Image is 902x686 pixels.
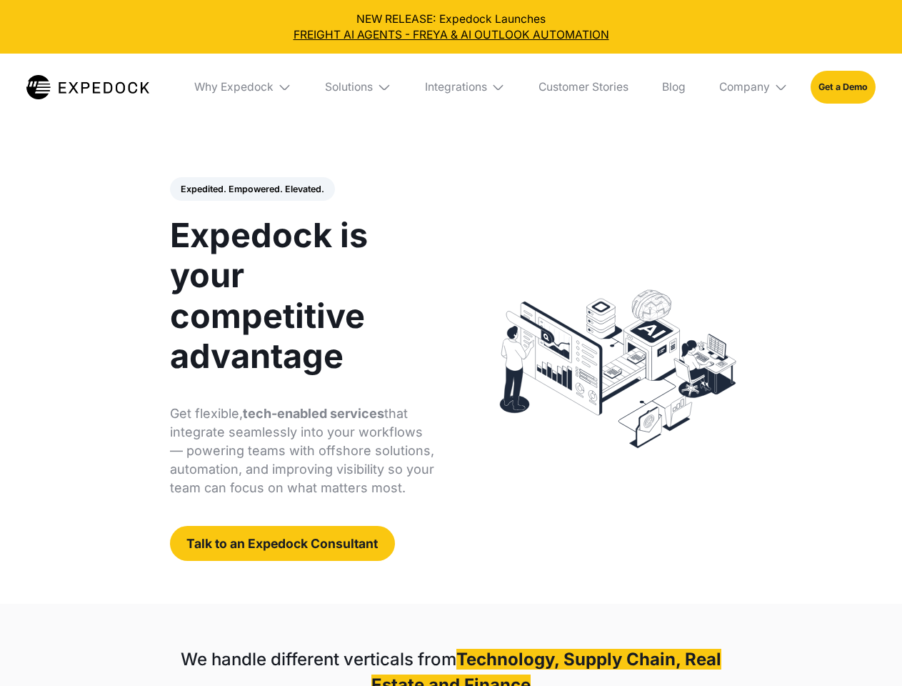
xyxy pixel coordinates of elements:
a: Blog [651,54,696,121]
a: Talk to an Expedock Consultant [170,526,395,561]
div: Company [719,80,770,94]
div: Why Expedock [183,54,303,121]
a: Get a Demo [811,71,876,103]
strong: tech-enabled services [243,406,384,421]
a: Customer Stories [527,54,639,121]
p: Get flexible, that integrate seamlessly into your workflows — powering teams with offshore soluti... [170,404,435,497]
div: Solutions [325,80,373,94]
div: Integrations [414,54,516,121]
div: Company [708,54,799,121]
div: Why Expedock [194,80,274,94]
strong: We handle different verticals from [181,649,456,670]
iframe: Chat Widget [831,617,902,686]
a: FREIGHT AI AGENTS - FREYA & AI OUTLOOK AUTOMATION [11,27,891,43]
div: NEW RELEASE: Expedock Launches [11,11,891,43]
h1: Expedock is your competitive advantage [170,215,435,376]
div: Integrations [425,80,487,94]
div: Solutions [314,54,403,121]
